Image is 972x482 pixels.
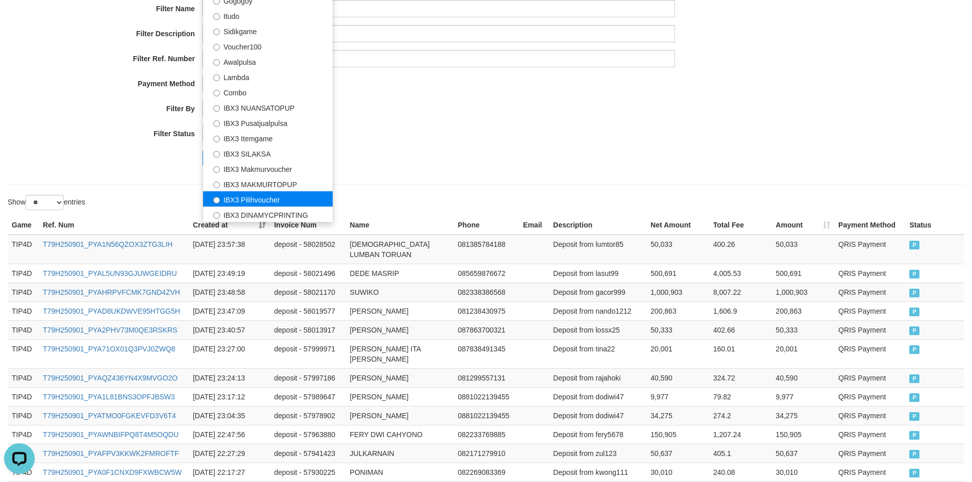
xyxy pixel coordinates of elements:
span: PAID [909,374,919,383]
td: 8,007.22 [709,283,772,301]
td: 081299557131 [454,368,519,387]
td: Deposit from zul123 [549,444,646,463]
a: T79H250901_PYAD8UKDWVE95HTGG5H [43,307,180,315]
input: Combo [213,90,220,96]
td: 082171279910 [454,444,519,463]
td: 082338386568 [454,283,519,301]
td: QRIS Payment [834,463,905,481]
input: IBX3 Pusatjualpulsa [213,120,220,127]
th: Created at: activate to sort column ascending [189,216,270,235]
td: QRIS Payment [834,368,905,387]
td: deposit - 57978902 [270,406,345,425]
label: Combo [203,84,333,99]
td: 150,905 [646,425,709,444]
th: Net Amount [646,216,709,235]
td: TIP4D [8,235,39,264]
td: Deposit from lumtor85 [549,235,646,264]
label: IBX3 NUANSATOPUP [203,99,333,115]
td: [DEMOGRAPHIC_DATA] LUMBAN TORUAN [346,235,454,264]
td: 240.08 [709,463,772,481]
td: 30,010 [771,463,834,481]
td: 082233769885 [454,425,519,444]
td: [DATE] 22:27:29 [189,444,270,463]
td: 160.01 [709,339,772,368]
td: QRIS Payment [834,444,905,463]
td: deposit - 57941423 [270,444,345,463]
input: Lambda [213,74,220,81]
td: 20,001 [771,339,834,368]
td: 200,863 [646,301,709,320]
td: TIP4D [8,301,39,320]
input: IBX3 Pilihvoucher [213,197,220,204]
td: 500,691 [771,264,834,283]
td: TIP4D [8,320,39,339]
td: 50,333 [646,320,709,339]
td: 402.66 [709,320,772,339]
td: 9,977 [646,387,709,406]
td: TIP4D [8,425,39,444]
select: Showentries [26,195,64,210]
td: 34,275 [771,406,834,425]
td: [PERSON_NAME] [346,406,454,425]
span: PAID [909,326,919,335]
td: Deposit from fery5678 [549,425,646,444]
input: IBX3 Makmurvoucher [213,166,220,173]
a: T79H250901_PYA71OX01Q3PVJ0ZWQ8 [43,345,176,353]
td: 274.2 [709,406,772,425]
input: IBX3 DINAMYCPRINTING [213,212,220,219]
td: deposit - 58013917 [270,320,345,339]
input: IBX3 SILAKSA [213,151,220,158]
a: T79H250901_PYA0F1CNXD9FXWBCW5W [43,468,182,476]
td: 0881022139455 [454,387,519,406]
td: deposit - 58021496 [270,264,345,283]
td: 200,863 [771,301,834,320]
td: 324.72 [709,368,772,387]
td: 081238430975 [454,301,519,320]
th: Ref. Num [39,216,189,235]
span: PAID [909,241,919,249]
td: 50,033 [646,235,709,264]
td: 150,905 [771,425,834,444]
td: [PERSON_NAME] [346,301,454,320]
td: Deposit from kwong111 [549,463,646,481]
td: [PERSON_NAME] ITA [PERSON_NAME] [346,339,454,368]
td: 79.82 [709,387,772,406]
td: 085659876672 [454,264,519,283]
td: [DATE] 22:47:56 [189,425,270,444]
td: 50,333 [771,320,834,339]
td: deposit - 57997186 [270,368,345,387]
a: T79H250901_PYAHRPVFCMK7GND4ZVH [43,288,180,296]
th: Name [346,216,454,235]
td: [DATE] 23:47:09 [189,301,270,320]
span: PAID [909,289,919,297]
label: IBX3 Pusatjualpulsa [203,115,333,130]
td: 4,005.53 [709,264,772,283]
td: [PERSON_NAME] [346,368,454,387]
td: 1,000,903 [646,283,709,301]
td: 400.26 [709,235,772,264]
td: 405.1 [709,444,772,463]
input: Itudo [213,13,220,20]
td: QRIS Payment [834,235,905,264]
label: Awalpulsa [203,54,333,69]
label: Sidikgame [203,23,333,38]
td: Deposit from gacor999 [549,283,646,301]
td: [DATE] 23:24:13 [189,368,270,387]
a: T79H250901_PYA1N56QZOX3ZTG3LIH [43,240,172,248]
td: Deposit from rajahoki [549,368,646,387]
input: IBX3 Itemgame [213,136,220,142]
td: 40,590 [646,368,709,387]
td: Deposit from tina22 [549,339,646,368]
input: Awalpulsa [213,59,220,66]
td: 50,637 [646,444,709,463]
td: [DATE] 23:27:00 [189,339,270,368]
td: QRIS Payment [834,339,905,368]
a: T79H250901_PYAL5UN93GJUWGEIDRU [43,269,177,277]
label: IBX3 Itemgame [203,130,333,145]
td: deposit - 58021170 [270,283,345,301]
td: TIP4D [8,387,39,406]
label: IBX3 Makmurvoucher [203,161,333,176]
input: Sidikgame [213,29,220,35]
th: Email [519,216,549,235]
a: T79H250901_PYAWNBIFPQ8T4M5OQDU [43,430,179,439]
